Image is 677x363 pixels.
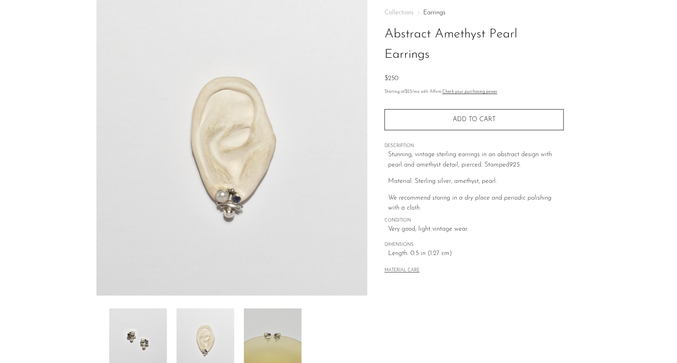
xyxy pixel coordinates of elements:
[385,24,564,65] h1: Abstract Amethyst Pearl Earrings
[385,109,564,130] button: Add to cart
[385,75,398,82] span: $250
[388,224,564,235] span: Very good; light vintage wear.
[385,241,564,249] span: DIMENSIONS
[388,249,564,259] span: Length: 0.5 in (1.27 cm)
[423,10,445,16] a: Earrings
[385,268,420,274] button: MATERIAL CARE
[388,195,551,212] i: We recommend storing in a dry place and periodic polishing with a cloth.
[385,88,564,96] p: Starting at /mo with Affirm.
[453,116,496,123] span: Add to cart
[509,162,521,168] em: 925.
[442,90,497,94] a: Check your purchasing power - Learn more about Affirm Financing (opens in modal)
[388,150,564,170] p: Stunning, vintage sterling earrings in an abstract design with pearl and amethyst detail, pierced...
[385,143,564,150] span: DESCRIPTION
[388,177,564,187] p: Material: Sterling silver, amethyst, pearl.
[385,217,564,224] span: CONDITION
[385,10,564,16] nav: Breadcrumbs
[385,10,414,16] span: Collections
[405,90,412,94] span: $23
